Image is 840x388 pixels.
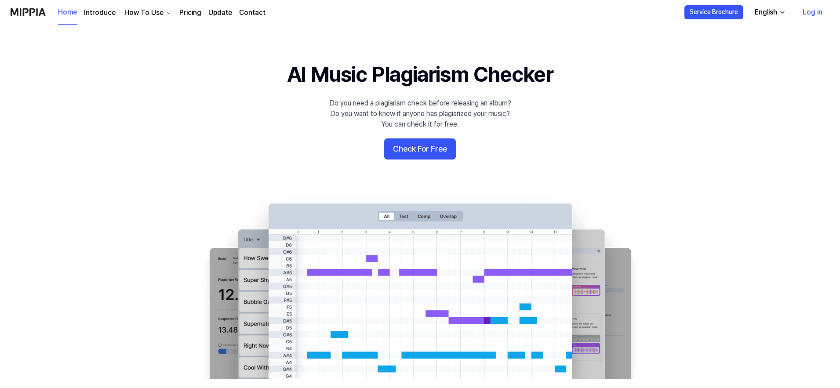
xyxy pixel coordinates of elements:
[192,195,649,379] img: main Image
[384,138,456,160] button: Check For Free
[287,60,553,89] h1: AI Music Plagiarism Checker
[123,7,165,18] div: How To Use
[123,7,172,18] button: How To Use
[208,7,232,18] a: Update
[58,0,77,25] a: Home
[84,7,116,18] a: Introduce
[753,7,779,18] div: English
[684,5,743,19] button: Service Brochure
[748,4,791,21] button: English
[329,98,511,130] div: Do you need a plagiarism check before releasing an album? Do you want to know if anyone has plagi...
[239,7,265,18] a: Contact
[179,7,201,18] a: Pricing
